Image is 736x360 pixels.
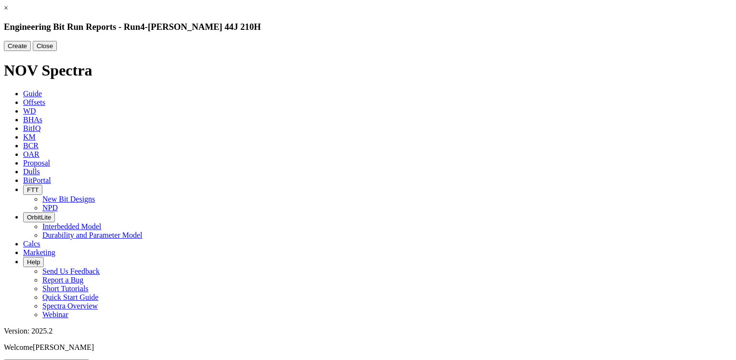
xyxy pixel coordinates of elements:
[148,22,261,32] span: [PERSON_NAME] 44J 210H
[4,343,732,352] p: Welcome
[33,343,94,351] span: [PERSON_NAME]
[42,231,143,239] a: Durability and Parameter Model
[42,284,89,293] a: Short Tutorials
[23,240,40,248] span: Calcs
[23,176,51,184] span: BitPortal
[23,90,42,98] span: Guide
[42,302,98,310] a: Spectra Overview
[27,214,51,221] span: OrbitLite
[23,133,36,141] span: KM
[33,41,57,51] button: Close
[23,98,45,106] span: Offsets
[23,248,55,257] span: Marketing
[23,159,50,167] span: Proposal
[42,267,100,275] a: Send Us Feedback
[23,150,39,158] span: OAR
[23,124,40,132] span: BitIQ
[23,141,39,150] span: BCR
[23,116,42,124] span: BHAs
[140,22,145,32] span: 4
[4,62,732,79] h1: NOV Spectra
[42,195,95,203] a: New Bit Designs
[4,327,732,335] div: Version: 2025.2
[42,310,68,319] a: Webinar
[23,167,40,176] span: Dulls
[42,293,98,301] a: Quick Start Guide
[42,222,101,231] a: Interbedded Model
[4,22,732,32] h3: Engineering Bit Run Reports - Run -
[27,258,40,266] span: Help
[4,4,8,12] a: ×
[42,204,58,212] a: NPD
[42,276,83,284] a: Report a Bug
[27,186,39,193] span: FTT
[23,107,36,115] span: WD
[4,41,31,51] button: Create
